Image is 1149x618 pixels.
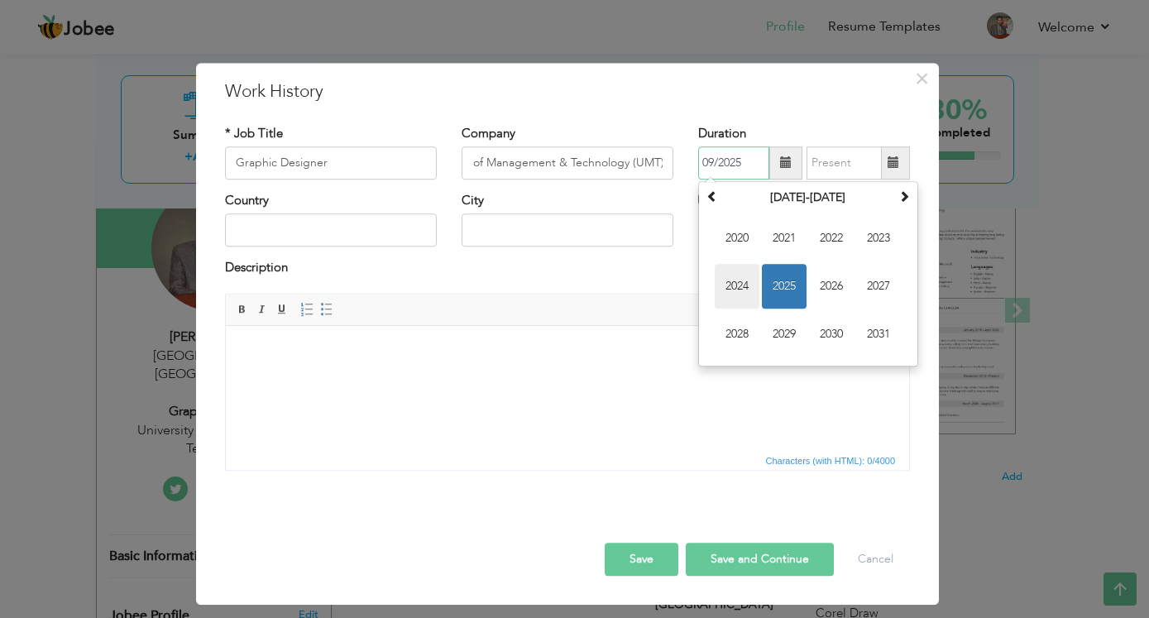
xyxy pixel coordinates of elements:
span: Next Decade [898,190,910,202]
span: Characters (with HTML): 0/4000 [763,453,899,468]
label: Description [225,260,288,277]
input: Present [807,146,882,180]
a: Italic [253,300,271,319]
span: 2030 [809,312,854,357]
button: Save [605,543,678,576]
label: Duration [698,125,746,142]
span: 2020 [715,216,759,261]
span: 2025 [762,264,807,309]
th: Select Decade [722,185,894,210]
label: City [462,192,484,209]
span: × [915,64,929,93]
label: Company [462,125,515,142]
span: 2029 [762,312,807,357]
span: 2027 [856,264,901,309]
span: 2026 [809,264,854,309]
h3: Work History [225,79,910,104]
span: 2024 [715,264,759,309]
label: * Job Title [225,125,283,142]
a: Underline [273,300,291,319]
a: Insert/Remove Bulleted List [318,300,336,319]
span: 2023 [856,216,901,261]
span: 2021 [762,216,807,261]
span: 2031 [856,312,901,357]
a: Bold [233,300,251,319]
button: Cancel [841,543,910,576]
span: 2022 [809,216,854,261]
label: Country [225,192,269,209]
div: Statistics [763,453,901,468]
iframe: Rich Text Editor, workEditor [226,326,909,450]
button: Save and Continue [686,543,834,576]
a: Insert/Remove Numbered List [298,300,316,319]
button: Close [908,65,935,92]
span: Previous Decade [706,190,718,202]
input: From [698,146,769,180]
span: 2028 [715,312,759,357]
